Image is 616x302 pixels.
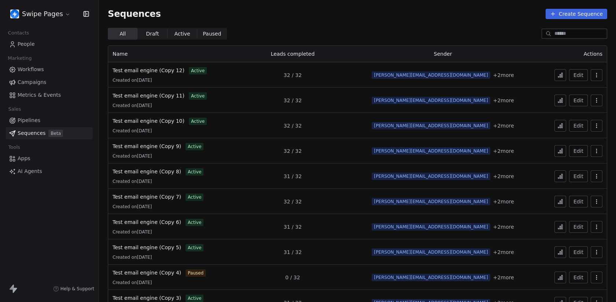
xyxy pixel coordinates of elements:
[113,280,152,286] span: Created on [DATE]
[493,71,514,79] span: + 2 more
[113,269,181,277] a: Test email engine (Copy 4)
[18,78,46,86] span: Campaigns
[6,127,93,139] a: SequencesBeta
[284,198,302,205] span: 32 / 32
[6,165,93,177] a: AI Agents
[113,92,184,100] a: Test email engine (Copy 11)
[285,274,300,281] span: 0 / 32
[18,91,61,99] span: Metrics & Events
[9,8,72,20] button: Swipe Pages
[113,93,184,99] span: Test email engine (Copy 11)
[5,104,24,115] span: Sales
[6,76,93,88] a: Campaigns
[5,142,23,153] span: Tools
[284,223,302,231] span: 31 / 32
[493,97,514,104] span: + 2 more
[569,272,588,283] button: Edit
[10,10,19,18] img: user_01J93QE9VH11XXZQZDP4TWZEES.jpg
[5,27,32,38] span: Contacts
[6,89,93,101] a: Metrics & Events
[113,103,152,108] span: Created on [DATE]
[493,122,514,129] span: + 2 more
[113,244,181,251] a: Test email engine (Copy 5)
[372,223,490,231] span: [PERSON_NAME][EMAIL_ADDRESS][DOMAIN_NAME]
[18,66,44,73] span: Workflows
[113,219,181,225] span: Test email engine (Copy 6)
[113,168,181,176] a: Test email engine (Copy 8)
[146,30,159,38] span: Draft
[6,63,93,75] a: Workflows
[186,244,203,251] span: active
[113,51,128,57] span: Name
[174,30,190,38] span: Active
[113,153,152,159] span: Created on [DATE]
[186,295,203,302] span: active
[372,97,490,104] span: [PERSON_NAME][EMAIL_ADDRESS][DOMAIN_NAME]
[5,53,35,64] span: Marketing
[60,286,94,292] span: Help & Support
[372,71,490,79] span: [PERSON_NAME][EMAIL_ADDRESS][DOMAIN_NAME]
[113,244,181,250] span: Test email engine (Copy 5)
[372,274,490,281] span: [PERSON_NAME][EMAIL_ADDRESS][DOMAIN_NAME]
[113,67,184,74] a: Test email engine (Copy 12)
[569,246,588,258] button: Edit
[284,122,302,129] span: 32 / 32
[372,122,490,129] span: [PERSON_NAME][EMAIL_ADDRESS][DOMAIN_NAME]
[113,204,152,210] span: Created on [DATE]
[284,173,302,180] span: 31 / 32
[113,295,181,301] span: Test email engine (Copy 3)
[493,147,514,155] span: + 2 more
[113,143,181,149] span: Test email engine (Copy 9)
[113,67,184,73] span: Test email engine (Copy 12)
[271,51,315,57] span: Leads completed
[22,9,63,19] span: Swipe Pages
[108,9,161,19] span: Sequences
[113,178,152,184] span: Created on [DATE]
[113,169,181,174] span: Test email engine (Copy 8)
[113,118,184,124] span: Test email engine (Copy 10)
[569,196,588,207] button: Edit
[113,193,181,201] a: Test email engine (Copy 7)
[434,51,452,57] span: Sender
[113,294,181,302] a: Test email engine (Copy 3)
[569,170,588,182] button: Edit
[189,67,207,74] span: active
[113,218,181,226] a: Test email engine (Copy 6)
[284,97,302,104] span: 32 / 32
[569,69,588,81] button: Edit
[493,223,514,231] span: + 2 more
[569,221,588,233] button: Edit
[189,118,207,125] span: active
[18,155,30,162] span: Apps
[284,71,302,79] span: 32 / 32
[493,198,514,205] span: + 2 more
[186,219,203,226] span: active
[203,30,221,38] span: Paused
[48,130,63,137] span: Beta
[372,248,490,256] span: [PERSON_NAME][EMAIL_ADDRESS][DOMAIN_NAME]
[372,198,490,205] span: [PERSON_NAME][EMAIL_ADDRESS][DOMAIN_NAME]
[186,194,203,201] span: active
[569,120,588,132] button: Edit
[6,152,93,165] a: Apps
[18,40,35,48] span: People
[189,92,207,100] span: active
[372,173,490,180] span: [PERSON_NAME][EMAIL_ADDRESS][DOMAIN_NAME]
[284,147,302,155] span: 32 / 32
[6,114,93,126] a: Pipelines
[53,286,94,292] a: Help & Support
[18,167,42,175] span: AI Agents
[493,248,514,256] span: + 2 more
[113,117,184,125] a: Test email engine (Copy 10)
[186,168,203,176] span: active
[569,145,588,157] a: Edit
[186,269,206,277] span: paused
[113,270,181,276] span: Test email engine (Copy 4)
[284,248,302,256] span: 31 / 32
